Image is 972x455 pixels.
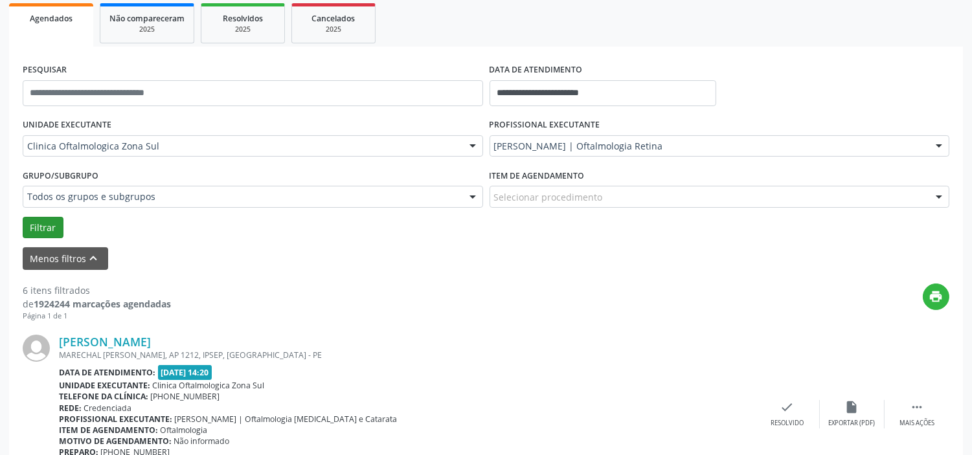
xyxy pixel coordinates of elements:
[845,400,859,414] i: insert_drive_file
[23,335,50,362] img: img
[771,419,804,428] div: Resolvido
[23,247,108,270] button: Menos filtroskeyboard_arrow_up
[59,436,172,447] b: Motivo de agendamento:
[59,335,151,349] a: [PERSON_NAME]
[23,115,111,135] label: UNIDADE EXECUTANTE
[59,380,150,391] b: Unidade executante:
[780,400,795,414] i: check
[84,403,132,414] span: Credenciada
[151,391,220,402] span: [PHONE_NUMBER]
[494,190,603,204] span: Selecionar procedimento
[153,380,265,391] span: Clinica Oftalmologica Zona Sul
[59,425,158,436] b: Item de agendamento:
[109,25,185,34] div: 2025
[312,13,356,24] span: Cancelados
[158,365,212,380] span: [DATE] 14:20
[829,419,876,428] div: Exportar (PDF)
[23,311,171,322] div: Página 1 de 1
[23,283,171,297] div: 6 itens filtrados
[23,60,67,80] label: PESQUISAR
[910,400,924,414] i: 
[27,140,457,153] span: Clinica Oftalmologica Zona Sul
[59,403,82,414] b: Rede:
[301,25,366,34] div: 2025
[30,13,73,24] span: Agendados
[27,190,457,203] span: Todos os grupos e subgrupos
[899,419,934,428] div: Mais ações
[161,425,208,436] span: Oftalmologia
[59,414,172,425] b: Profissional executante:
[59,350,755,361] div: MARECHAL [PERSON_NAME], AP 1212, IPSEP, [GEOGRAPHIC_DATA] - PE
[23,297,171,311] div: de
[23,166,98,186] label: Grupo/Subgrupo
[494,140,923,153] span: [PERSON_NAME] | Oftalmologia Retina
[109,13,185,24] span: Não compareceram
[59,367,155,378] b: Data de atendimento:
[34,298,171,310] strong: 1924244 marcações agendadas
[174,436,230,447] span: Não informado
[223,13,263,24] span: Resolvidos
[490,166,585,186] label: Item de agendamento
[923,283,949,310] button: print
[210,25,275,34] div: 2025
[490,60,583,80] label: DATA DE ATENDIMENTO
[59,391,148,402] b: Telefone da clínica:
[490,115,600,135] label: PROFISSIONAL EXECUTANTE
[929,289,944,304] i: print
[87,251,101,265] i: keyboard_arrow_up
[23,217,63,239] button: Filtrar
[175,414,398,425] span: [PERSON_NAME] | Oftalmologia [MEDICAL_DATA] e Catarata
